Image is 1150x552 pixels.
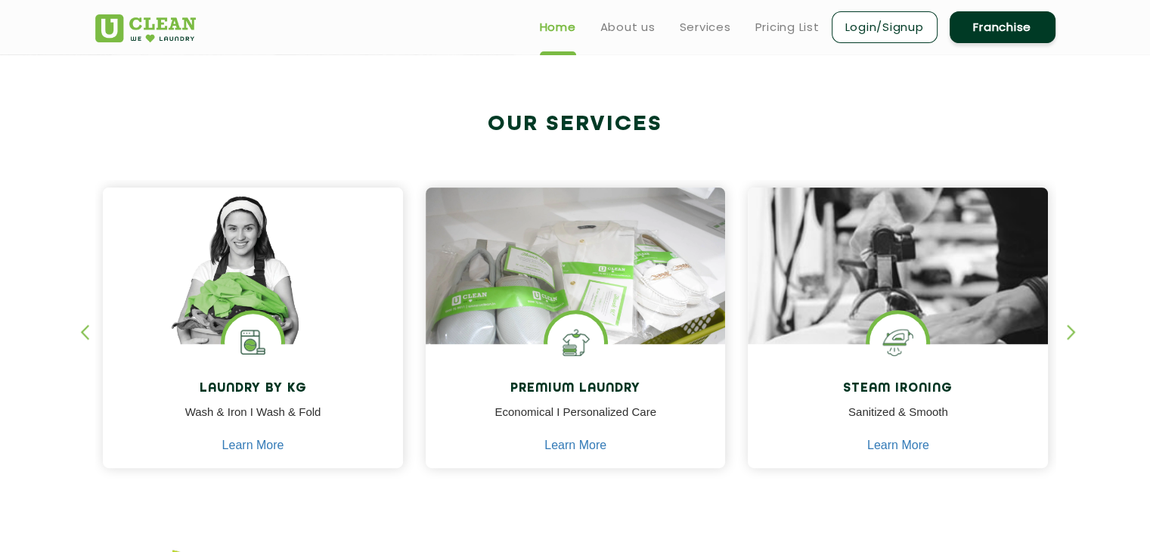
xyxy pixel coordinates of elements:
[748,188,1048,429] img: clothes ironed
[103,188,403,387] img: a girl with laundry basket
[759,404,1037,438] p: Sanitized & Smooth
[437,404,714,438] p: Economical I Personalized Care
[222,439,284,452] a: Learn More
[869,314,926,371] img: steam iron
[755,18,820,36] a: Pricing List
[680,18,731,36] a: Services
[832,11,938,43] a: Login/Signup
[114,382,392,396] h4: Laundry by Kg
[95,112,1055,137] h2: Our Services
[437,382,714,396] h4: Premium Laundry
[540,18,576,36] a: Home
[600,18,656,36] a: About us
[426,188,726,387] img: laundry done shoes and clothes
[759,382,1037,396] h4: Steam Ironing
[225,314,281,371] img: laundry washing machine
[544,439,606,452] a: Learn More
[547,314,604,371] img: Shoes Cleaning
[867,439,929,452] a: Learn More
[95,14,196,42] img: UClean Laundry and Dry Cleaning
[114,404,392,438] p: Wash & Iron I Wash & Fold
[950,11,1055,43] a: Franchise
